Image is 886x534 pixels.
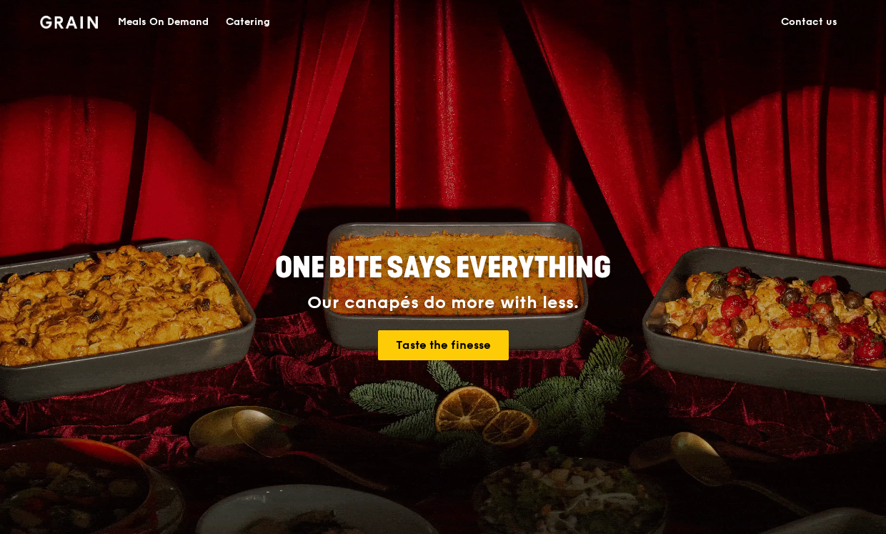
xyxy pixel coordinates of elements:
a: Contact us [772,1,846,44]
a: Taste the finesse [378,330,509,360]
div: Our canapés do more with less. [186,293,700,313]
a: Catering [217,1,279,44]
span: ONE BITE SAYS EVERYTHING [275,251,611,285]
div: Catering [226,1,270,44]
div: Meals On Demand [118,1,209,44]
img: Grain [40,16,98,29]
